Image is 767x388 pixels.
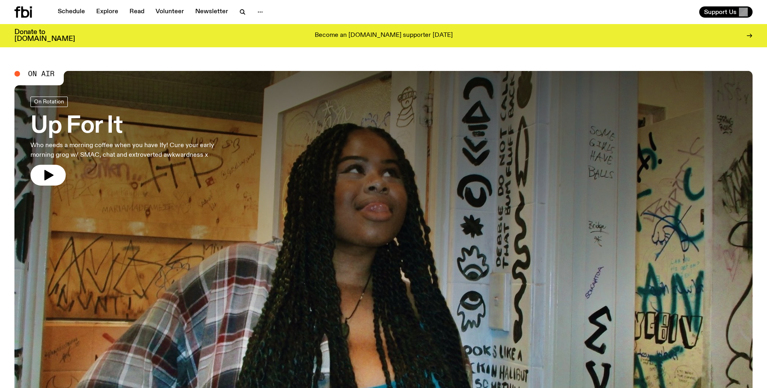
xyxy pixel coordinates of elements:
a: On Rotation [30,97,68,107]
a: Read [125,6,149,18]
a: Schedule [53,6,90,18]
p: Who needs a morning coffee when you have Ify! Cure your early morning grog w/ SMAC, chat and extr... [30,141,236,160]
a: Volunteer [151,6,189,18]
h3: Up For It [30,115,236,137]
p: Become an [DOMAIN_NAME] supporter [DATE] [315,32,453,39]
a: Up For ItWho needs a morning coffee when you have Ify! Cure your early morning grog w/ SMAC, chat... [30,97,236,186]
h3: Donate to [DOMAIN_NAME] [14,29,75,42]
button: Support Us [699,6,753,18]
a: Newsletter [190,6,233,18]
a: Explore [91,6,123,18]
span: On Air [28,70,55,77]
span: On Rotation [34,99,64,105]
span: Support Us [704,8,737,16]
